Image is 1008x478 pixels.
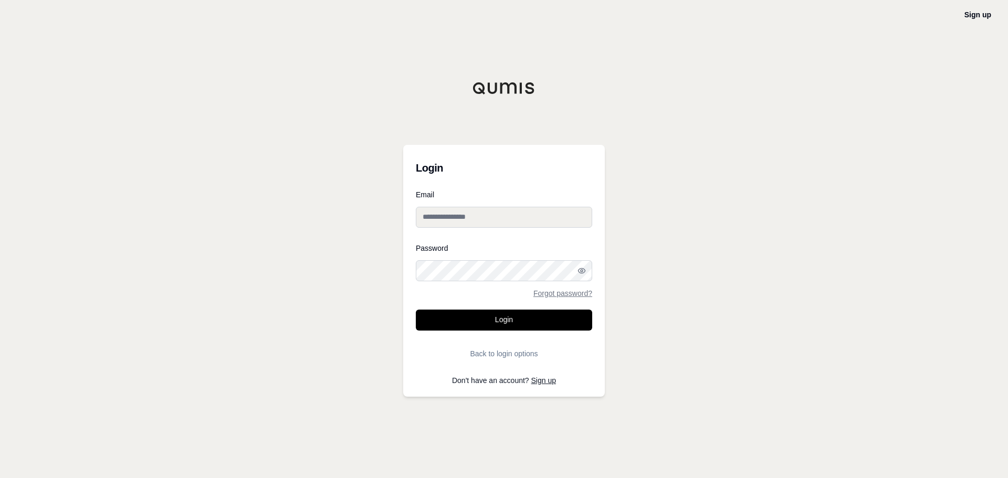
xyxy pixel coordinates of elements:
[416,191,592,198] label: Email
[416,310,592,331] button: Login
[964,10,991,19] a: Sign up
[472,82,535,94] img: Qumis
[416,377,592,384] p: Don't have an account?
[531,376,556,385] a: Sign up
[416,157,592,178] h3: Login
[533,290,592,297] a: Forgot password?
[416,343,592,364] button: Back to login options
[416,245,592,252] label: Password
